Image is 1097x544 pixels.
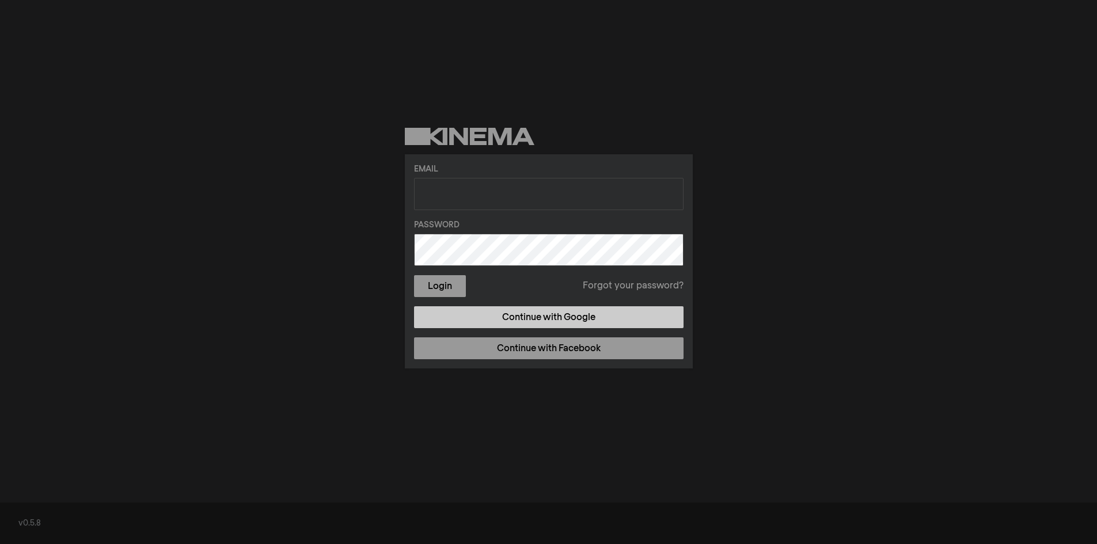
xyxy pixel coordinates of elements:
[583,279,684,293] a: Forgot your password?
[414,337,684,359] a: Continue with Facebook
[414,306,684,328] a: Continue with Google
[414,275,466,297] button: Login
[414,163,684,176] label: Email
[18,518,1079,530] div: v0.5.8
[414,219,684,231] label: Password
